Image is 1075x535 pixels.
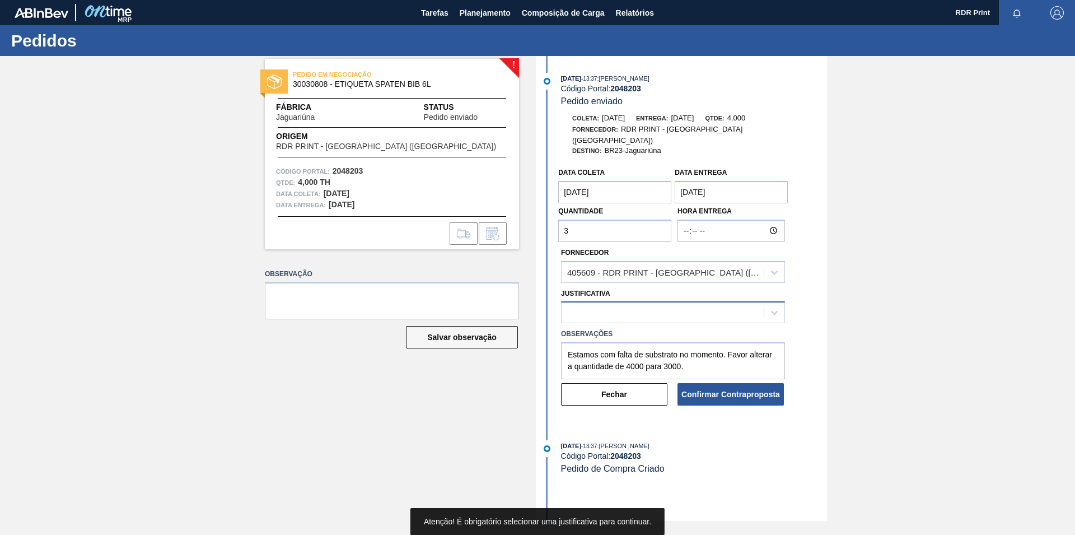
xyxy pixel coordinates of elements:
[1050,6,1064,20] img: Logout
[597,443,649,449] span: : [PERSON_NAME]
[727,114,746,122] span: 4,000
[406,326,518,348] button: Salvar observação
[605,146,661,155] span: BR23-Jaguariúna
[424,517,651,526] span: Atenção! É obrigatório selecionar uma justificativa para continuar.
[567,267,765,277] div: 405609 - RDR PRINT - [GEOGRAPHIC_DATA] ([GEOGRAPHIC_DATA])
[999,5,1035,21] button: Notificações
[561,290,610,297] label: Justificativa
[561,96,623,106] span: Pedido enviado
[544,78,550,85] img: atual
[675,169,727,176] label: Data Entrega
[675,181,788,203] input: dd/mm/yyyy
[677,203,785,220] label: Hora Entrega
[276,188,321,199] span: Data coleta:
[11,34,210,47] h1: Pedidos
[671,114,694,122] span: [DATE]
[597,75,649,82] span: : [PERSON_NAME]
[333,166,363,175] strong: 2048203
[705,115,724,122] span: Qtde:
[329,200,354,209] strong: [DATE]
[561,342,785,379] textarea: Estamos com falta de substrato no momento. Favor alterar a quantidade de 4000 para 3000.
[293,69,450,80] span: PEDIDO EM NEGOCIAÇÃO
[558,181,671,203] input: dd/mm/yyyy
[558,207,603,215] label: Quantidade
[561,249,609,257] label: Fornecedor
[522,6,605,20] span: Composição de Carga
[276,101,350,113] span: Fábrica
[581,443,597,449] span: - 13:37
[276,177,295,188] span: Qtde :
[561,75,581,82] span: [DATE]
[15,8,68,18] img: TNhmsLtSVTkK8tSr43FrP2fwEKptu5GPRR3wAAAABJRU5ErkJggg==
[324,189,349,198] strong: [DATE]
[610,84,641,93] strong: 2048203
[561,443,581,449] span: [DATE]
[610,452,641,460] strong: 2048203
[276,131,508,142] span: Origem
[558,169,605,176] label: Data coleta
[561,84,827,93] div: Código Portal:
[636,115,668,122] span: Entrega:
[572,125,742,145] span: RDR PRINT - [GEOGRAPHIC_DATA] ([GEOGRAPHIC_DATA])
[276,199,326,211] span: Data entrega:
[421,6,448,20] span: Tarefas
[616,6,654,20] span: Relatórios
[561,326,785,342] label: Observações
[424,113,478,122] span: Pedido enviado
[561,464,665,473] span: Pedido de Compra Criado
[460,6,511,20] span: Planejamento
[572,115,599,122] span: Coleta:
[572,147,602,154] span: Destino:
[267,75,282,89] img: status
[265,266,519,282] label: Observação
[561,452,827,460] div: Código Portal:
[298,178,330,187] strong: 4,000 TH
[561,383,667,406] button: Fechar
[293,80,496,89] span: 30030808 - ETIQUETA SPATEN BIB 6L
[677,383,784,406] button: Confirmar Contraproposta
[276,113,315,122] span: Jaguariúna
[276,166,330,177] span: Código Portal:
[572,126,618,133] span: Fornecedor:
[276,142,496,151] span: RDR PRINT - [GEOGRAPHIC_DATA] ([GEOGRAPHIC_DATA])
[450,222,478,245] div: Ir para Composição de Carga
[544,445,550,452] img: atual
[424,101,508,113] span: Status
[602,114,625,122] span: [DATE]
[581,76,597,82] span: - 13:37
[479,222,507,245] div: Informar alteração no pedido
